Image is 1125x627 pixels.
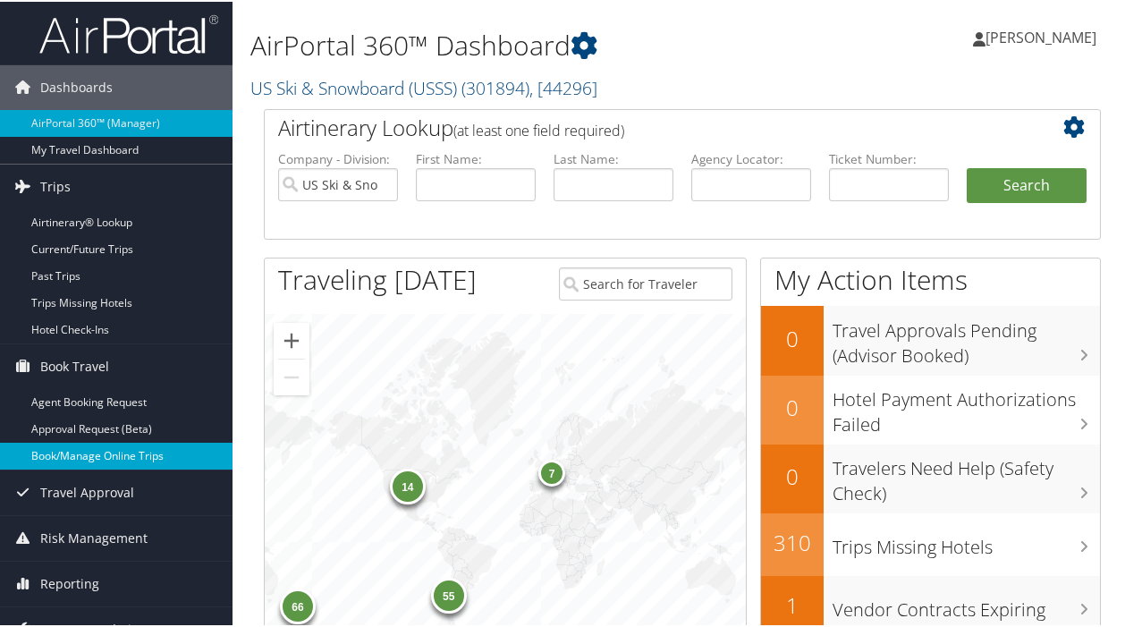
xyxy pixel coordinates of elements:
[390,467,426,503] div: 14
[967,166,1087,202] button: Search
[431,576,467,612] div: 55
[761,374,1100,443] a: 0Hotel Payment Authorizations Failed
[973,9,1114,63] a: [PERSON_NAME]
[833,445,1100,504] h3: Travelers Need Help (Safety Check)
[829,148,949,166] label: Ticket Number:
[833,308,1100,367] h3: Travel Approvals Pending (Advisor Booked)
[416,148,536,166] label: First Name:
[529,74,597,98] span: , [ 44296 ]
[278,259,477,297] h1: Traveling [DATE]
[761,391,824,421] h2: 0
[554,148,673,166] label: Last Name:
[250,25,826,63] h1: AirPortal 360™ Dashboard
[40,64,113,108] span: Dashboards
[40,514,148,559] span: Risk Management
[761,322,824,352] h2: 0
[40,560,99,605] span: Reporting
[761,460,824,490] h2: 0
[40,163,71,208] span: Trips
[761,512,1100,574] a: 310Trips Missing Hotels
[274,358,309,394] button: Zoom out
[761,259,1100,297] h1: My Action Items
[559,266,732,299] input: Search for Traveler
[278,148,398,166] label: Company - Division:
[833,524,1100,558] h3: Trips Missing Hotels
[39,12,218,54] img: airportal-logo.png
[250,74,597,98] a: US Ski & Snowboard (USSS)
[691,148,811,166] label: Agency Locator:
[538,458,565,485] div: 7
[278,111,1017,141] h2: Airtinerary Lookup
[761,526,824,556] h2: 310
[40,469,134,513] span: Travel Approval
[274,321,309,357] button: Zoom in
[761,304,1100,373] a: 0Travel Approvals Pending (Advisor Booked)
[833,587,1100,621] h3: Vendor Contracts Expiring
[833,377,1100,436] h3: Hotel Payment Authorizations Failed
[453,119,624,139] span: (at least one field required)
[761,443,1100,512] a: 0Travelers Need Help (Safety Check)
[40,343,109,387] span: Book Travel
[280,587,316,623] div: 66
[461,74,529,98] span: ( 301894 )
[761,589,824,619] h2: 1
[985,26,1096,46] span: [PERSON_NAME]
